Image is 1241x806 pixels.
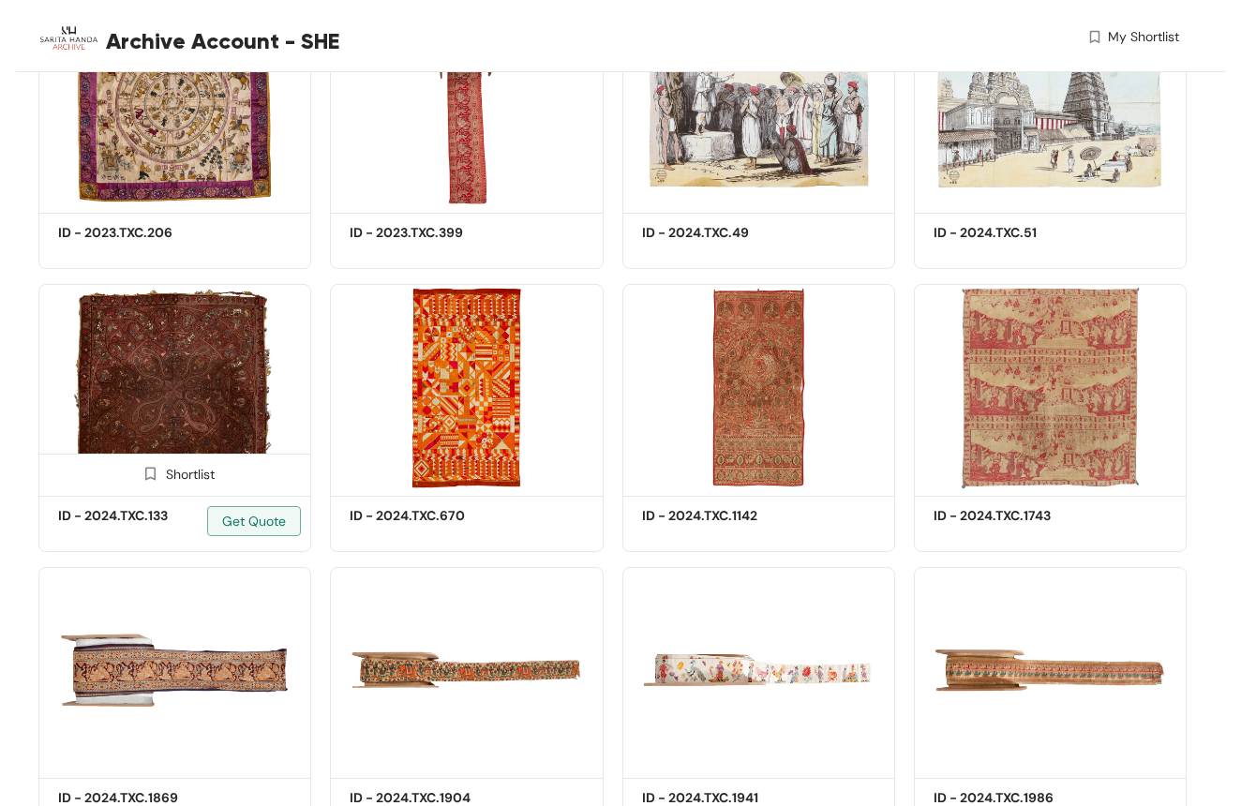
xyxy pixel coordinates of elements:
[642,223,801,243] h5: ID - 2024.TXC.49
[1108,27,1179,47] span: My Shortlist
[330,284,603,490] img: 42093f9b-5ed0-4c4d-a9ab-b57661dbac90
[330,1,603,207] img: 79b95ac0-c0e1-4932-b7b9-3bab16d1900e
[914,1,1187,207] img: e0f35025-2db8-47a3-9c5c-027ea3a57fe8
[58,506,217,526] h5: ID - 2024.TXC.133
[330,567,603,773] img: db4f4323-91cc-4a96-b8b8-8f3037b55f7c
[350,506,509,526] h5: ID - 2024.TXC.670
[1086,27,1103,47] img: wishlist
[142,465,159,483] img: Shortlist
[38,7,99,68] img: Buyer Portal
[642,506,801,526] h5: ID - 2024.TXC.1142
[622,284,895,490] img: 3873ae51-a34d-4abc-b0e5-66112df71ca8
[136,464,215,482] div: Shortlist
[207,506,301,536] button: Get Quote
[38,567,311,773] img: b640e617-118c-4233-8792-a6ab01eebbbc
[38,284,311,490] img: d8d024b5-f1fd-4928-9c24-5e6f7916d32e
[934,223,1093,243] h5: ID - 2024.TXC.51
[58,223,217,243] h5: ID - 2023.TXC.206
[914,567,1187,773] img: 6bbd5c1d-1085-4c6c-a426-3aa7883d2470
[350,223,509,243] h5: ID - 2023.TXC.399
[106,24,339,58] span: Archive Account - SHE
[622,1,895,207] img: a72ab2cb-cc4f-48a9-88c0-5f6323c25afe
[914,284,1187,490] img: 37d5a33a-16d1-4e0a-91b2-eb9eab638887
[934,506,1093,526] h5: ID - 2024.TXC.1743
[622,567,895,773] img: 1e0f9eef-f3e8-4c48-a7c3-9aa64b849c23
[222,511,286,531] span: Get Quote
[38,1,311,207] img: b062db1b-2bb2-4588-8cf3-b4f74637827b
